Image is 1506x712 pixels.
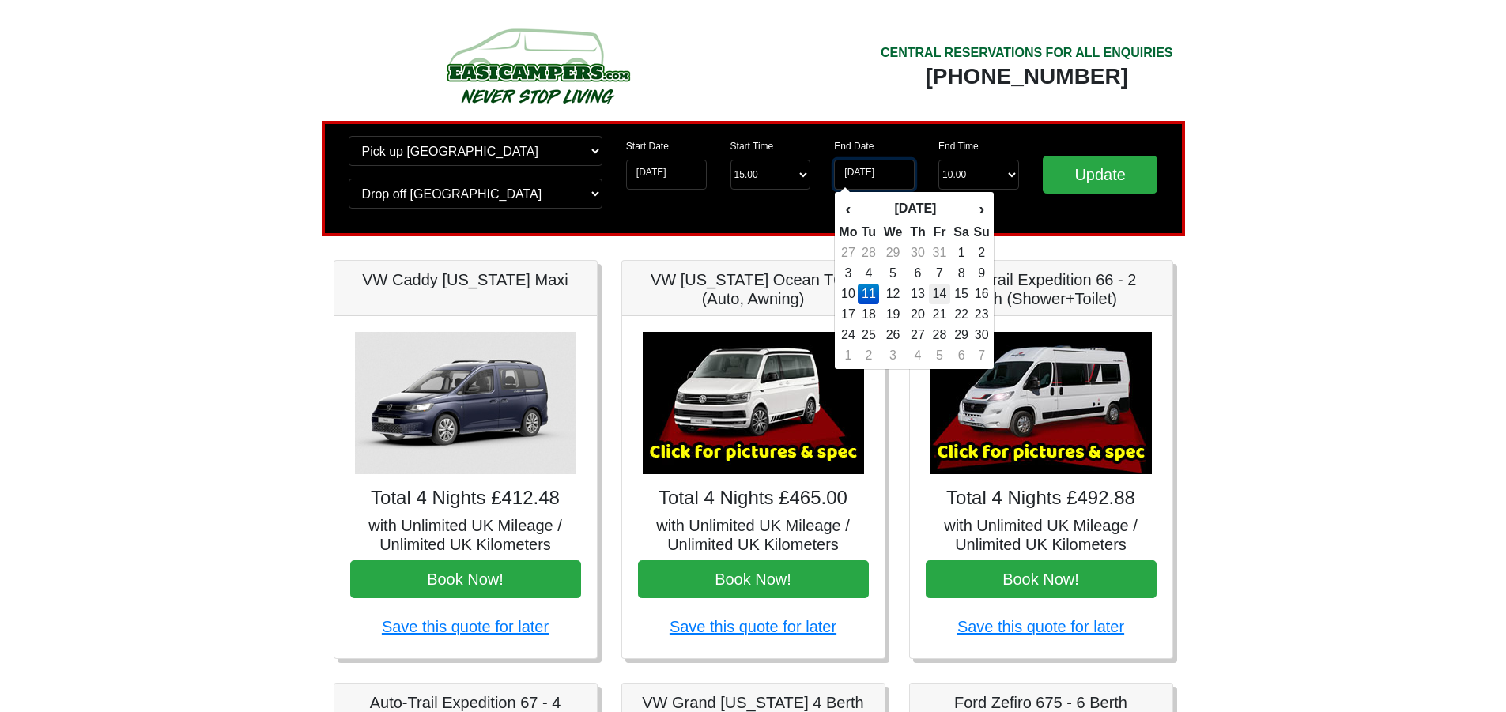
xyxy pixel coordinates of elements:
[907,222,930,243] th: Th
[972,195,990,222] th: ›
[972,304,990,325] td: 23
[926,516,1157,554] h5: with Unlimited UK Mileage / Unlimited UK Kilometers
[638,270,869,308] h5: VW [US_STATE] Ocean T6.1 (Auto, Awning)
[838,304,858,325] td: 17
[950,222,973,243] th: Sa
[926,487,1157,510] h4: Total 4 Nights £492.88
[626,139,669,153] label: Start Date
[643,332,864,474] img: VW California Ocean T6.1 (Auto, Awning)
[926,270,1157,308] h5: Auto-Trail Expedition 66 - 2 Berth (Shower+Toilet)
[350,560,581,598] button: Book Now!
[382,618,549,635] a: Save this quote for later
[838,243,858,263] td: 27
[838,284,858,304] td: 10
[907,304,930,325] td: 20
[879,222,906,243] th: We
[929,345,950,366] td: 5
[950,345,973,366] td: 6
[350,270,581,289] h5: VW Caddy [US_STATE] Maxi
[858,284,879,304] td: 11
[838,263,858,284] td: 3
[972,284,990,304] td: 16
[350,516,581,554] h5: with Unlimited UK Mileage / Unlimited UK Kilometers
[858,222,879,243] th: Tu
[907,345,930,366] td: 4
[926,560,1157,598] button: Book Now!
[929,222,950,243] th: Fr
[1043,156,1158,194] input: Update
[858,345,879,366] td: 2
[355,332,576,474] img: VW Caddy California Maxi
[626,160,707,190] input: Start Date
[929,284,950,304] td: 14
[858,263,879,284] td: 4
[950,284,973,304] td: 15
[929,263,950,284] td: 7
[972,222,990,243] th: Su
[957,618,1124,635] a: Save this quote for later
[881,43,1173,62] div: CENTRAL RESERVATIONS FOR ALL ENQUIRIES
[879,243,906,263] td: 29
[350,487,581,510] h4: Total 4 Nights £412.48
[858,243,879,263] td: 28
[879,263,906,284] td: 5
[972,345,990,366] td: 7
[929,304,950,325] td: 21
[972,325,990,345] td: 30
[879,284,906,304] td: 12
[387,22,688,109] img: campers-checkout-logo.png
[858,304,879,325] td: 18
[930,332,1152,474] img: Auto-Trail Expedition 66 - 2 Berth (Shower+Toilet)
[638,487,869,510] h4: Total 4 Nights £465.00
[972,263,990,284] td: 9
[950,325,973,345] td: 29
[907,325,930,345] td: 27
[879,345,906,366] td: 3
[838,195,858,222] th: ‹
[950,263,973,284] td: 8
[858,195,972,222] th: [DATE]
[670,618,836,635] a: Save this quote for later
[834,160,915,190] input: Return Date
[858,325,879,345] td: 25
[834,139,874,153] label: End Date
[938,139,979,153] label: End Time
[879,304,906,325] td: 19
[929,325,950,345] td: 28
[730,139,774,153] label: Start Time
[838,222,858,243] th: Mo
[907,243,930,263] td: 30
[950,243,973,263] td: 1
[879,325,906,345] td: 26
[950,304,973,325] td: 22
[638,560,869,598] button: Book Now!
[838,325,858,345] td: 24
[929,243,950,263] td: 31
[638,516,869,554] h5: with Unlimited UK Mileage / Unlimited UK Kilometers
[907,263,930,284] td: 6
[881,62,1173,91] div: [PHONE_NUMBER]
[907,284,930,304] td: 13
[638,693,869,712] h5: VW Grand [US_STATE] 4 Berth
[972,243,990,263] td: 2
[838,345,858,366] td: 1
